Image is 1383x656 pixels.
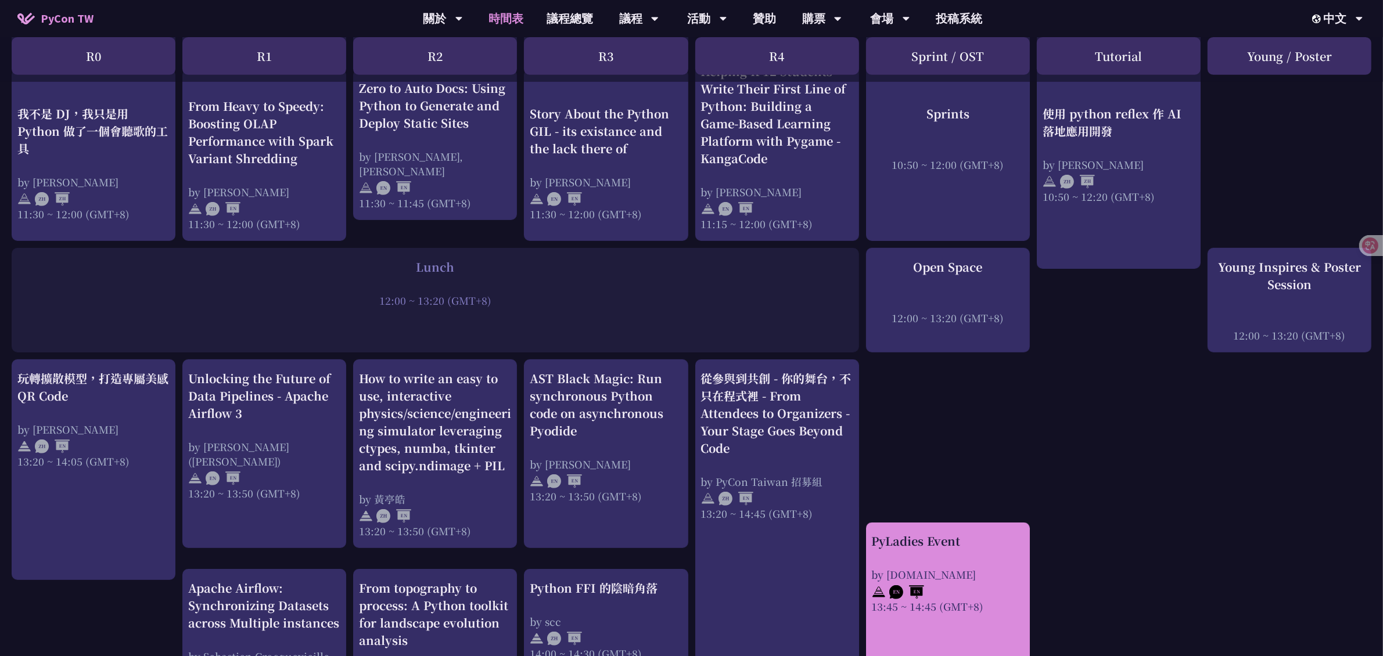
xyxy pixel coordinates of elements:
[206,471,240,485] img: ENEN.5a408d1.svg
[872,104,1024,122] div: Sprints
[1043,104,1195,139] div: 使用 python reflex 作 AI 落地應用開發
[701,474,853,489] div: by PyCon Taiwan 招募組
[188,98,340,167] div: From Heavy to Speedy: Boosting OLAP Performance with Spark Variant Shredding
[188,217,340,231] div: 11:30 ~ 12:00 (GMT+8)
[530,370,682,439] div: AST Black Magic: Run synchronous Python code on asynchronous Pyodide
[376,509,411,523] img: ZHEN.371966e.svg
[17,174,170,189] div: by [PERSON_NAME]
[17,258,853,276] div: Lunch
[17,206,170,221] div: 11:30 ~ 12:00 (GMT+8)
[872,585,886,599] img: svg+xml;base64,PHN2ZyB4bWxucz0iaHR0cDovL3d3dy53My5vcmcvMjAwMC9zdmciIHdpZHRoPSIyNCIgaGVpZ2h0PSIyNC...
[353,37,517,75] div: R2
[701,370,853,457] div: 從參與到共創 - 你的舞台，不只在程式裡 - From Attendees to Organizers - Your Stage Goes Beyond Code
[530,474,544,488] img: svg+xml;base64,PHN2ZyB4bWxucz0iaHR0cDovL3d3dy53My5vcmcvMjAwMC9zdmciIHdpZHRoPSIyNCIgaGVpZ2h0PSIyNC...
[701,59,853,231] a: Helping K-12 Students Write Their First Line of Python: Building a Game-Based Learning Platform w...
[359,80,511,210] a: Zero to Auto Docs: Using Python to Generate and Deploy Static Sites by [PERSON_NAME], [PERSON_NAM...
[701,506,853,521] div: 13:20 ~ 14:45 (GMT+8)
[188,202,202,216] img: svg+xml;base64,PHN2ZyB4bWxucz0iaHR0cDovL3d3dy53My5vcmcvMjAwMC9zdmciIHdpZHRoPSIyNCIgaGVpZ2h0PSIyNC...
[889,585,924,599] img: ENEN.5a408d1.svg
[872,258,1024,343] a: Open Space 12:00 ~ 13:20 (GMT+8)
[359,196,511,210] div: 11:30 ~ 11:45 (GMT+8)
[359,80,511,132] div: Zero to Auto Docs: Using Python to Generate and Deploy Static Sites
[17,293,853,308] div: 12:00 ~ 13:20 (GMT+8)
[1043,157,1195,171] div: by [PERSON_NAME]
[17,370,170,405] div: 玩轉擴散模型，打造專屬美感 QR Code
[359,492,511,506] div: by 黃亭皓
[188,185,340,199] div: by [PERSON_NAME]
[547,474,582,488] img: ENEN.5a408d1.svg
[1043,189,1195,203] div: 10:50 ~ 12:20 (GMT+8)
[719,202,753,216] img: ENEN.5a408d1.svg
[41,10,94,27] span: PyCon TW
[359,579,511,649] div: From topography to process: A Python toolkit for landscape evolution analysis
[376,181,411,195] img: ENEN.5a408d1.svg
[1213,258,1366,343] a: Young Inspires & Poster Session 12:00 ~ 13:20 (GMT+8)
[872,258,1024,276] div: Open Space
[530,206,682,221] div: 11:30 ~ 12:00 (GMT+8)
[1312,15,1324,23] img: Locale Icon
[1208,37,1371,75] div: Young / Poster
[188,80,340,231] a: From Heavy to Speedy: Boosting OLAP Performance with Spark Variant Shredding by [PERSON_NAME] 11:...
[359,524,511,538] div: 13:20 ~ 13:50 (GMT+8)
[1037,37,1201,75] div: Tutorial
[188,370,340,538] a: Unlocking the Future of Data Pipelines - Apache Airflow 3 by [PERSON_NAME] ([PERSON_NAME]) 13:20 ...
[530,457,682,471] div: by [PERSON_NAME]
[530,104,682,157] div: Story About the Python GIL - its existance and the lack there of
[530,614,682,629] div: by scc
[530,579,682,597] div: Python FFI 的陰暗角落
[17,13,35,24] img: Home icon of PyCon TW 2025
[872,532,1024,550] div: PyLadies Event
[1043,175,1057,189] img: svg+xml;base64,PHN2ZyB4bWxucz0iaHR0cDovL3d3dy53My5vcmcvMjAwMC9zdmciIHdpZHRoPSIyNCIgaGVpZ2h0PSIyNC...
[530,489,682,503] div: 13:20 ~ 13:50 (GMT+8)
[719,492,753,506] img: ZHEN.371966e.svg
[6,4,105,33] a: PyCon TW
[17,454,170,468] div: 13:20 ~ 14:05 (GMT+8)
[547,632,582,646] img: ZHEN.371966e.svg
[188,370,340,422] div: Unlocking the Future of Data Pipelines - Apache Airflow 3
[359,149,511,178] div: by [PERSON_NAME], [PERSON_NAME]
[188,579,340,632] div: Apache Airflow: Synchronizing Datasets across Multiple instances
[17,192,31,206] img: svg+xml;base64,PHN2ZyB4bWxucz0iaHR0cDovL3d3dy53My5vcmcvMjAwMC9zdmciIHdpZHRoPSIyNCIgaGVpZ2h0PSIyNC...
[1213,258,1366,293] div: Young Inspires & Poster Session
[547,192,582,206] img: ENEN.5a408d1.svg
[17,422,170,437] div: by [PERSON_NAME]
[695,37,859,75] div: R4
[17,104,170,157] div: 我不是 DJ，我只是用 Python 做了一個會聽歌的工具
[188,471,202,485] img: svg+xml;base64,PHN2ZyB4bWxucz0iaHR0cDovL3d3dy53My5vcmcvMjAwMC9zdmciIHdpZHRoPSIyNCIgaGVpZ2h0PSIyNC...
[359,509,373,523] img: svg+xml;base64,PHN2ZyB4bWxucz0iaHR0cDovL3d3dy53My5vcmcvMjAwMC9zdmciIHdpZHRoPSIyNCIgaGVpZ2h0PSIyNC...
[701,217,853,231] div: 11:15 ~ 12:00 (GMT+8)
[206,202,240,216] img: ZHEN.371966e.svg
[872,567,1024,582] div: by [DOMAIN_NAME]
[530,370,682,538] a: AST Black Magic: Run synchronous Python code on asynchronous Pyodide by [PERSON_NAME] 13:20 ~ 13:...
[17,80,170,231] a: 我不是 DJ，我只是用 Python 做了一個會聽歌的工具 by [PERSON_NAME] 11:30 ~ 12:00 (GMT+8)
[359,181,373,195] img: svg+xml;base64,PHN2ZyB4bWxucz0iaHR0cDovL3d3dy53My5vcmcvMjAwMC9zdmciIHdpZHRoPSIyNCIgaGVpZ2h0PSIyNC...
[1213,328,1366,343] div: 12:00 ~ 13:20 (GMT+8)
[530,192,544,206] img: svg+xml;base64,PHN2ZyB4bWxucz0iaHR0cDovL3d3dy53My5vcmcvMjAwMC9zdmciIHdpZHRoPSIyNCIgaGVpZ2h0PSIyNC...
[17,370,170,570] a: 玩轉擴散模型，打造專屬美感 QR Code by [PERSON_NAME] 13:20 ~ 14:05 (GMT+8)
[359,370,511,474] div: How to write an easy to use, interactive physics/science/engineering simulator leveraging ctypes,...
[188,486,340,500] div: 13:20 ~ 13:50 (GMT+8)
[12,37,175,75] div: R0
[530,632,544,646] img: svg+xml;base64,PHN2ZyB4bWxucz0iaHR0cDovL3d3dy53My5vcmcvMjAwMC9zdmciIHdpZHRoPSIyNCIgaGVpZ2h0PSIyNC...
[872,599,1024,614] div: 13:45 ~ 14:45 (GMT+8)
[530,80,682,231] a: Story About the Python GIL - its existance and the lack there of by [PERSON_NAME] 11:30 ~ 12:00 (...
[188,439,340,468] div: by [PERSON_NAME] ([PERSON_NAME])
[35,192,70,206] img: ZHZH.38617ef.svg
[872,311,1024,325] div: 12:00 ~ 13:20 (GMT+8)
[701,202,715,216] img: svg+xml;base64,PHN2ZyB4bWxucz0iaHR0cDovL3d3dy53My5vcmcvMjAwMC9zdmciIHdpZHRoPSIyNCIgaGVpZ2h0PSIyNC...
[530,174,682,189] div: by [PERSON_NAME]
[701,185,853,199] div: by [PERSON_NAME]
[359,370,511,538] a: How to write an easy to use, interactive physics/science/engineering simulator leveraging ctypes,...
[701,492,715,506] img: svg+xml;base64,PHN2ZyB4bWxucz0iaHR0cDovL3d3dy53My5vcmcvMjAwMC9zdmciIHdpZHRoPSIyNCIgaGVpZ2h0PSIyNC...
[701,63,853,167] div: Helping K-12 Students Write Their First Line of Python: Building a Game-Based Learning Platform w...
[35,439,70,453] img: ZHEN.371966e.svg
[866,37,1030,75] div: Sprint / OST
[182,37,346,75] div: R1
[872,157,1024,171] div: 10:50 ~ 12:00 (GMT+8)
[524,37,688,75] div: R3
[1060,175,1095,189] img: ZHZH.38617ef.svg
[17,439,31,453] img: svg+xml;base64,PHN2ZyB4bWxucz0iaHR0cDovL3d3dy53My5vcmcvMjAwMC9zdmciIHdpZHRoPSIyNCIgaGVpZ2h0PSIyNC...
